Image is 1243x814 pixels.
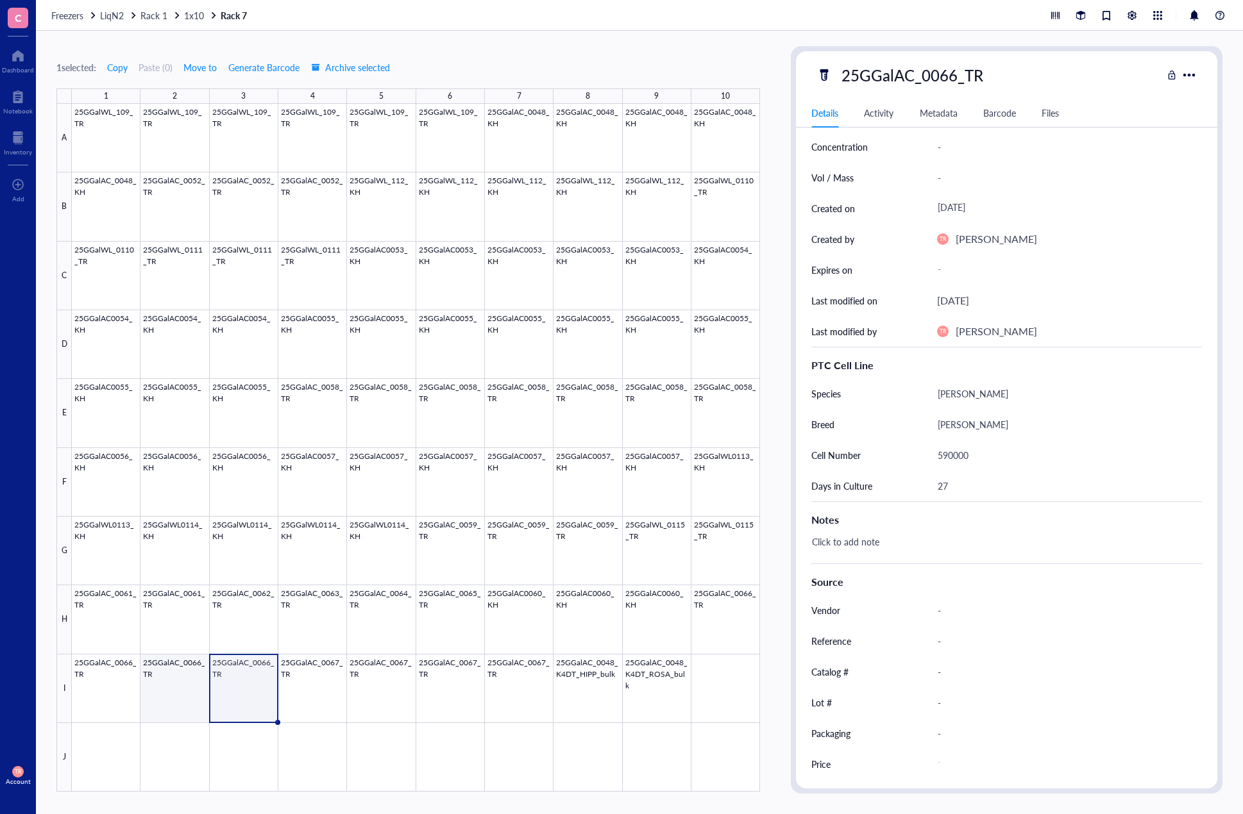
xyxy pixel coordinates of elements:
div: 3 [241,88,246,104]
div: A [56,104,72,172]
button: Copy [106,57,128,78]
button: Move to [183,57,217,78]
div: 5 [379,88,384,104]
div: - [932,164,1197,191]
a: Inventory [4,128,32,156]
div: Packaging [811,726,850,740]
div: I [56,654,72,723]
button: Generate Barcode [228,57,300,78]
div: G [56,517,72,585]
span: Generate Barcode [228,62,300,72]
div: C [56,242,72,310]
div: - [932,689,1197,716]
div: Click to add note [806,533,1197,563]
div: Details [811,106,838,120]
span: 1x10 [184,9,204,22]
div: Concentration [811,140,868,154]
div: Species [811,386,841,401]
div: Dashboard [2,66,34,74]
div: 7 [517,88,521,104]
div: [DATE] [937,292,969,309]
div: - [932,597,1197,624]
span: TR [15,768,21,775]
div: [PERSON_NAME] [956,323,1037,340]
div: 9 [654,88,659,104]
a: LiqN2 [100,10,138,21]
span: Freezers [51,9,83,22]
div: D [56,310,72,379]
div: Activity [864,106,893,120]
div: Lot # [811,695,832,710]
div: H [56,585,72,654]
div: Breed [811,417,834,431]
div: - [932,658,1197,685]
a: Freezers [51,10,97,21]
div: 8 [586,88,590,104]
div: E [56,379,72,447]
div: 6 [448,88,452,104]
div: [PERSON_NAME] [932,411,1197,438]
span: LiqN2 [100,9,124,22]
div: Last modified on [811,294,877,308]
div: Add [12,195,24,203]
div: 25GGalAC_0066_TR [836,62,989,88]
div: Created by [811,232,854,246]
div: 1 selected: [56,60,96,74]
div: Cell Number [811,448,861,462]
div: Price [811,757,831,771]
div: - [932,720,1197,747]
div: PTC Cell Line [811,358,1202,373]
button: Paste (0) [139,57,173,78]
div: Vol / Mass [811,170,854,185]
div: B [56,172,72,241]
span: TR [940,236,946,242]
div: Source [811,574,1202,590]
div: Notes [811,512,1202,527]
div: J [56,723,72,792]
a: Rack 11x10 [140,10,218,21]
button: Archive selected [310,57,391,78]
div: [PERSON_NAME] [932,380,1197,407]
div: Catalog # [811,665,849,679]
div: [DATE] [932,197,1197,220]
div: - [932,258,1197,281]
span: Archive selected [311,62,390,72]
div: - [932,627,1197,654]
div: Inventory [4,148,32,156]
div: - [932,133,1197,160]
div: 27 [932,472,1197,499]
span: Move to [183,62,217,72]
div: Expires on [811,263,852,277]
div: Files [1042,106,1059,120]
div: 10 [721,88,730,104]
span: TR [940,328,946,335]
div: Last modified by [811,324,877,338]
div: 1 [104,88,108,104]
div: Reference [811,634,851,648]
div: 4 [310,88,315,104]
a: Notebook [3,87,33,115]
div: Notebook [3,107,33,115]
div: 2 [173,88,177,104]
a: Rack 7 [221,10,249,21]
div: Barcode [983,106,1016,120]
div: Vendor [811,603,840,617]
span: Rack 1 [140,9,167,22]
div: Days in Culture [811,479,872,493]
div: 590000 [932,442,1197,469]
span: C [15,10,22,26]
div: Created on [811,201,855,215]
a: Dashboard [2,46,34,74]
div: [PERSON_NAME] [956,231,1037,247]
div: Metadata [920,106,958,120]
div: Account [6,777,31,785]
div: F [56,448,72,517]
span: Copy [107,62,128,72]
div: - [932,752,1192,776]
